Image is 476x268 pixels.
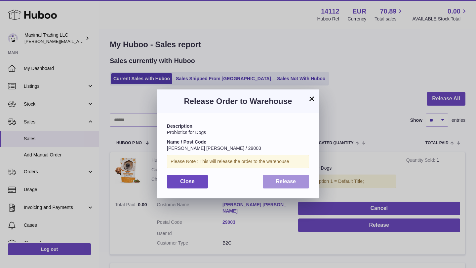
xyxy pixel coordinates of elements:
[167,130,206,135] span: Probiotics for Dogs
[19,11,32,16] div: v 4.0.25
[167,139,206,145] strong: Name / Post Code
[167,175,208,188] button: Close
[17,17,73,22] div: Domain: [DOMAIN_NAME]
[276,179,296,184] span: Release
[167,146,261,151] span: [PERSON_NAME] [PERSON_NAME] / 29003
[263,175,309,188] button: Release
[167,96,309,107] h3: Release Order to Warehouse
[66,38,71,44] img: tab_keywords_by_traffic_grey.svg
[167,123,192,129] strong: Description
[11,17,16,22] img: website_grey.svg
[308,95,316,103] button: ×
[167,155,309,168] div: Please Note : This will release the order to the warehouse
[180,179,195,184] span: Close
[18,38,23,44] img: tab_domain_overview_orange.svg
[73,39,111,43] div: Keywords by Traffic
[11,11,16,16] img: logo_orange.svg
[25,39,59,43] div: Domain Overview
